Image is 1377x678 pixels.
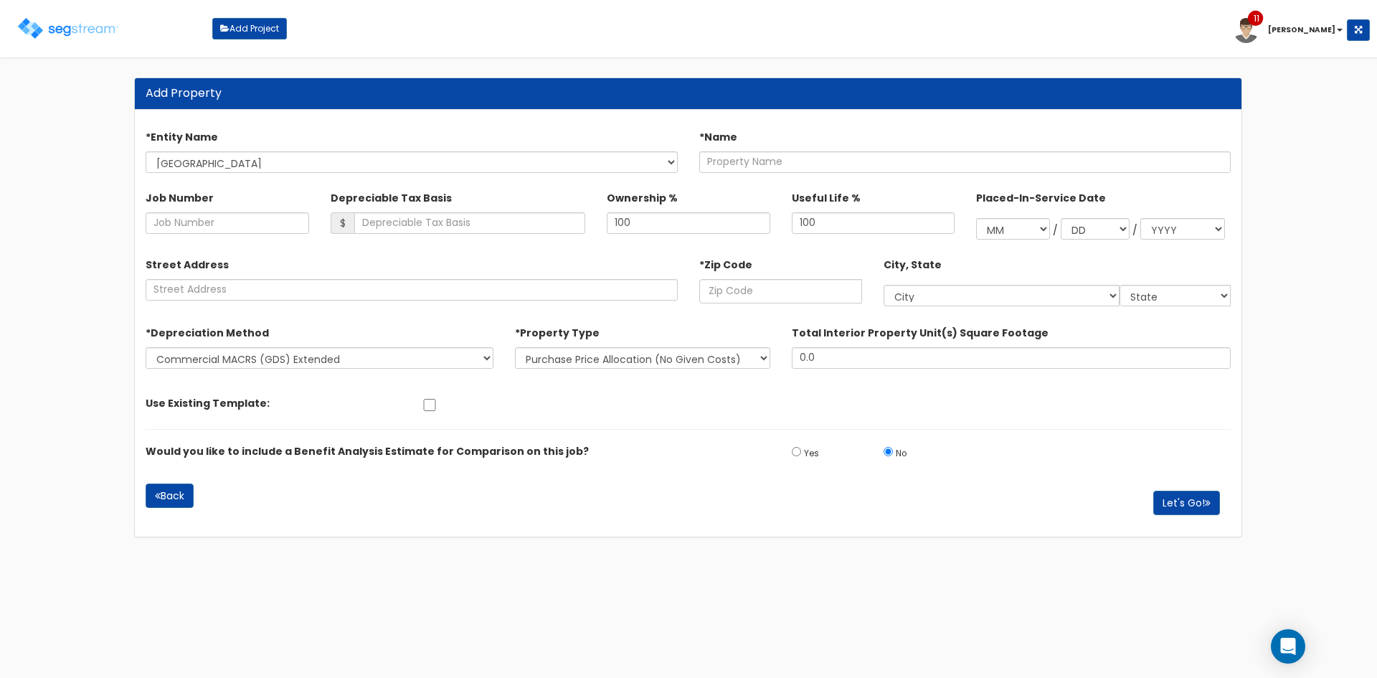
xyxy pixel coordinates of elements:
[792,212,955,234] input: Useful Life %
[792,186,861,205] label: Useful Life %
[896,448,907,459] small: No
[146,444,589,458] label: Would you like to include a Benefit Analysis Estimate for Comparison on this job?
[146,279,678,301] input: Street Address
[1053,223,1058,237] div: /
[976,186,1106,205] label: Placed-In-Service Date
[1268,24,1335,35] b: [PERSON_NAME]
[699,125,737,144] label: *Name
[792,347,1231,369] input: total square foot
[1271,629,1305,664] div: Open Intercom Messenger
[146,125,218,144] label: *Entity Name
[146,396,270,410] label: Use Existing Template:
[331,212,354,234] span: $
[1132,223,1137,237] div: /
[699,151,1231,173] input: Property Name
[18,18,118,39] img: logo.png
[607,212,770,234] input: Ownership %
[804,448,819,459] small: Yes
[146,484,194,508] button: Back
[331,186,452,205] label: Depreciable Tax Basis
[354,212,586,234] input: Depreciable Tax Basis
[212,18,287,39] button: Add Project
[146,186,214,205] label: Job Number
[146,85,1231,102] div: Add Property
[515,321,600,340] label: *Property Type
[792,321,1049,340] label: Total Interior Property Unit(s) Square Footage
[699,279,862,303] input: Zip Code
[1254,12,1259,26] span: 11
[1234,18,1259,43] img: avatar.png
[699,253,752,272] label: *Zip Code
[146,321,269,340] label: *Depreciation Method
[146,253,229,272] label: Street Address
[884,253,942,272] label: City, State
[146,212,308,234] input: Job Number
[607,186,678,205] label: Ownership %
[1153,491,1220,515] button: Let's Go!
